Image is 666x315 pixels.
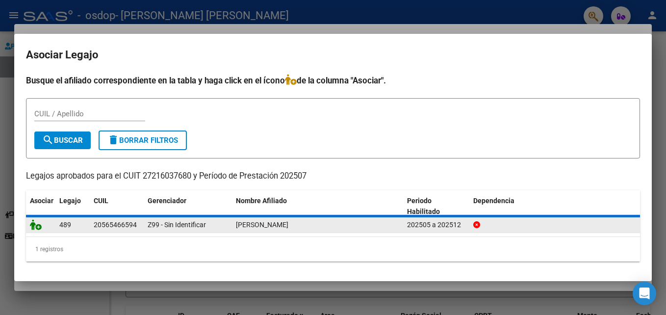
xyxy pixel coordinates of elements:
[90,190,144,223] datatable-header-cell: CUIL
[26,46,640,64] h2: Asociar Legajo
[94,197,108,205] span: CUIL
[236,197,287,205] span: Nombre Afiliado
[94,219,137,231] div: 20565466594
[26,190,55,223] datatable-header-cell: Asociar
[148,221,206,229] span: Z99 - Sin Identificar
[473,197,514,205] span: Dependencia
[633,282,656,305] div: Open Intercom Messenger
[99,131,187,150] button: Borrar Filtros
[26,74,640,87] h4: Busque el afiliado correspondiente en la tabla y haga click en el ícono de la columna "Asociar".
[232,190,403,223] datatable-header-cell: Nombre Afiliado
[59,197,81,205] span: Legajo
[26,237,640,262] div: 1 registros
[107,134,119,146] mat-icon: delete
[148,197,186,205] span: Gerenciador
[42,134,54,146] mat-icon: search
[59,221,71,229] span: 489
[42,136,83,145] span: Buscar
[469,190,640,223] datatable-header-cell: Dependencia
[403,190,469,223] datatable-header-cell: Periodo Habilitado
[407,197,440,216] span: Periodo Habilitado
[107,136,178,145] span: Borrar Filtros
[55,190,90,223] datatable-header-cell: Legajo
[34,131,91,149] button: Buscar
[407,219,465,231] div: 202505 a 202512
[236,221,288,229] span: ZABALA ALFONSO EUSEBIO
[144,190,232,223] datatable-header-cell: Gerenciador
[26,170,640,183] p: Legajos aprobados para el CUIT 27216037680 y Período de Prestación 202507
[30,197,53,205] span: Asociar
